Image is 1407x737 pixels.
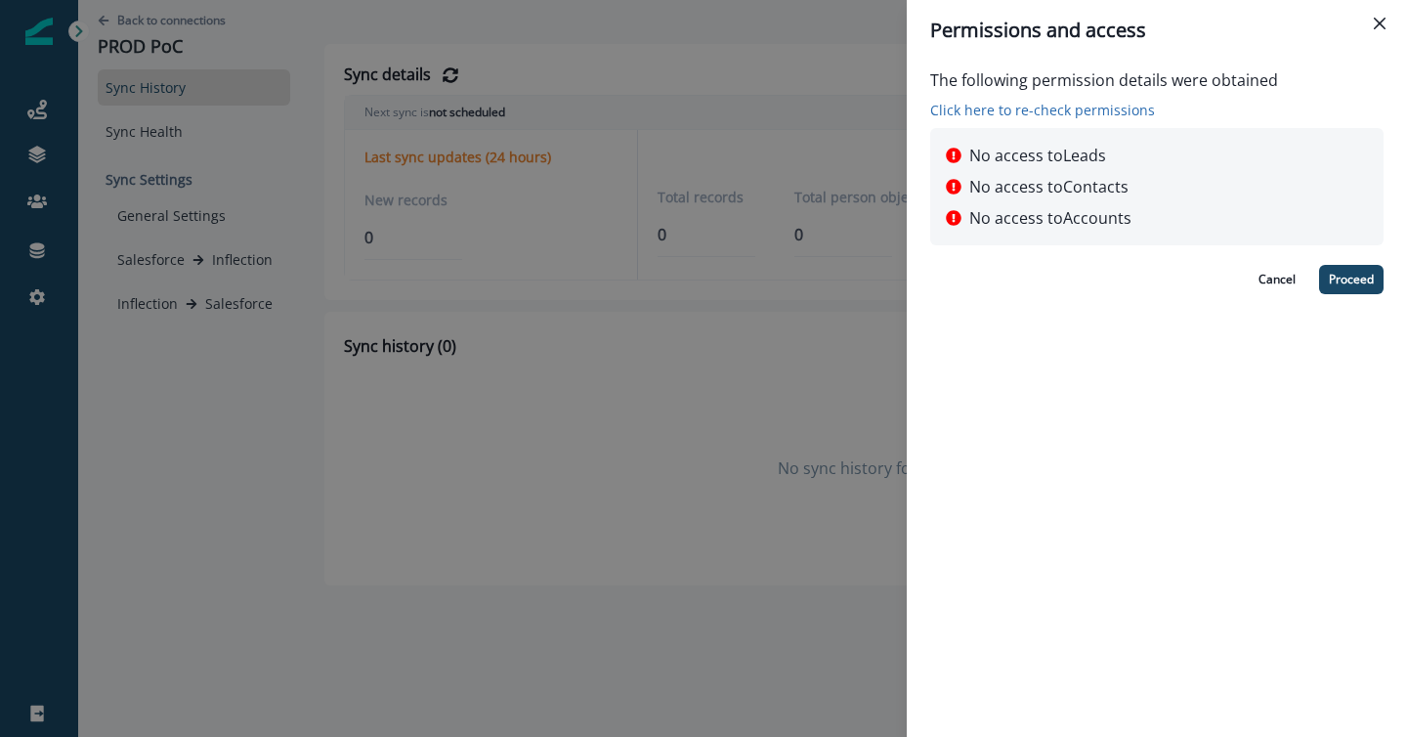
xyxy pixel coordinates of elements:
p: No access to Contacts [969,175,1129,198]
button: Cancel [1247,265,1307,294]
p: Cancel [1258,273,1296,286]
a: Click here to re-check permissions [930,100,1278,120]
button: Close [1364,8,1395,39]
p: No access to Accounts [969,206,1131,230]
p: The following permission details were obtained [930,68,1278,100]
div: Permissions and access [930,16,1384,45]
button: Proceed [1319,265,1384,294]
p: No access to Leads [969,144,1106,167]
